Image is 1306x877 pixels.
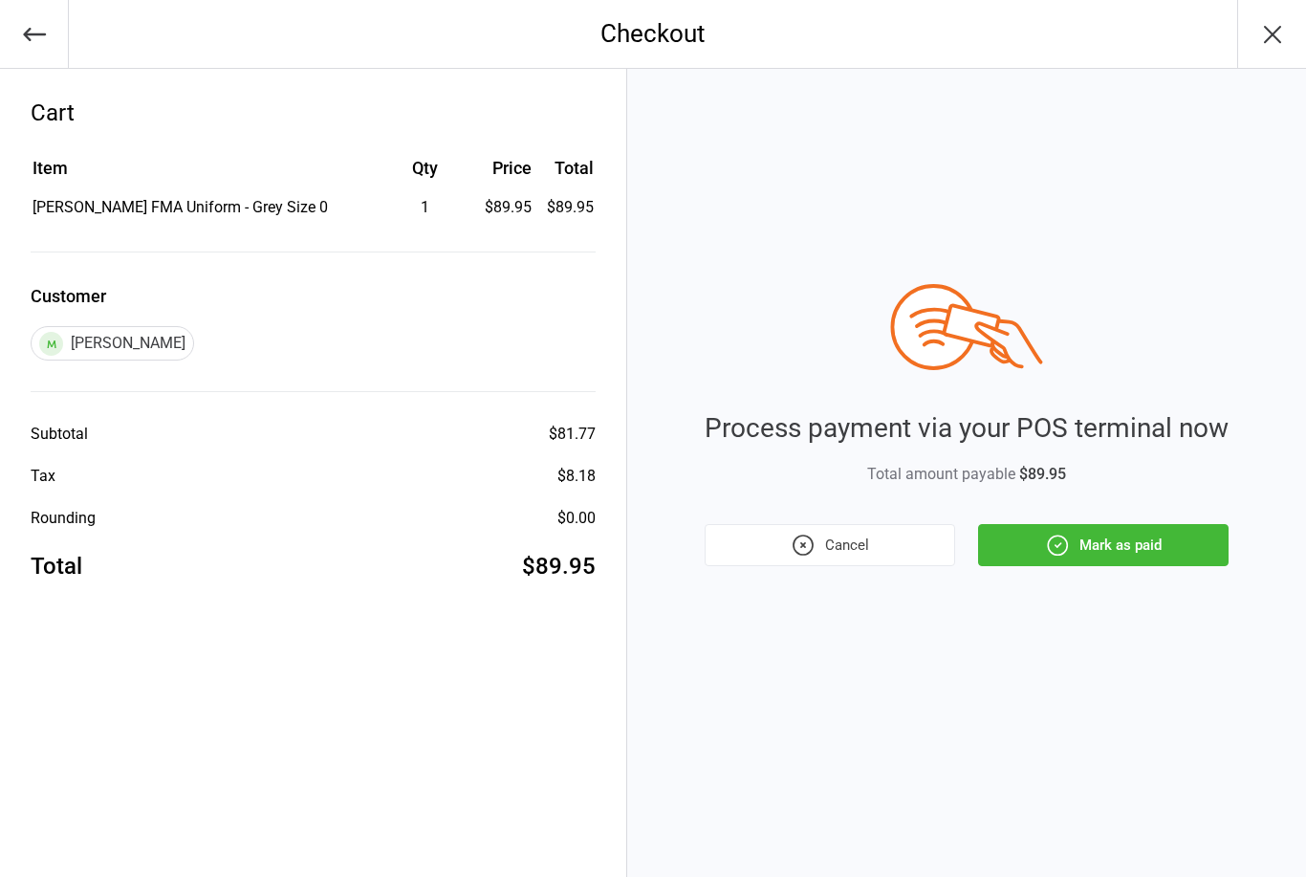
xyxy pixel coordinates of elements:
div: 1 [376,196,475,219]
div: Tax [31,465,55,488]
div: $8.18 [557,465,596,488]
label: Customer [31,283,596,309]
div: Total amount payable [705,463,1229,486]
div: Cart [31,96,596,130]
div: Subtotal [31,423,88,446]
div: Rounding [31,507,96,530]
td: $89.95 [539,196,594,219]
div: $89.95 [477,196,532,219]
button: Mark as paid [978,524,1229,566]
div: $0.00 [557,507,596,530]
span: [PERSON_NAME] FMA Uniform - Grey Size 0 [33,198,328,216]
span: $89.95 [1019,465,1066,483]
div: $89.95 [522,549,596,583]
div: $81.77 [549,423,596,446]
div: Total [31,549,82,583]
button: Cancel [705,524,955,566]
div: [PERSON_NAME] [31,326,194,361]
div: Price [477,155,532,181]
div: Process payment via your POS terminal now [705,408,1229,449]
th: Item [33,155,374,194]
th: Total [539,155,594,194]
th: Qty [376,155,475,194]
